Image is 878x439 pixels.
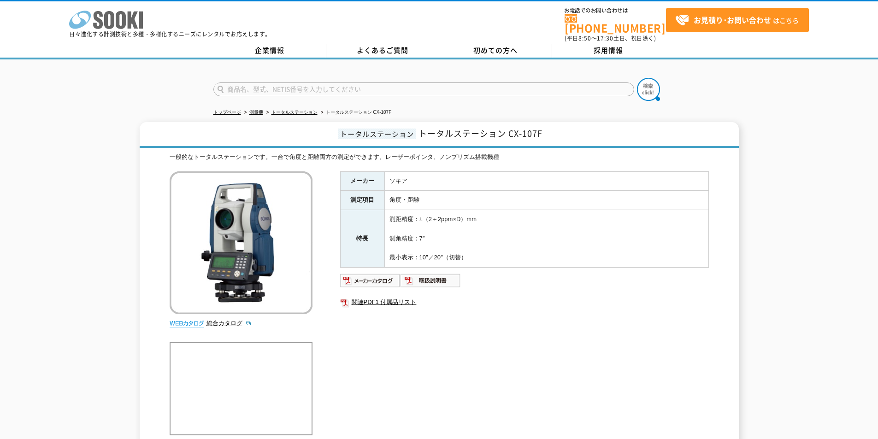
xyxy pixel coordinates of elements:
[340,171,384,191] th: メーカー
[213,110,241,115] a: トップページ
[213,82,634,96] input: 商品名、型式、NETIS番号を入力してください
[637,78,660,101] img: btn_search.png
[597,34,613,42] span: 17:30
[319,108,392,117] li: トータルステーション CX-107F
[565,34,656,42] span: (平日 ～ 土日、祝日除く)
[271,110,318,115] a: トータルステーション
[384,171,708,191] td: ソキア
[401,273,461,288] img: 取扱説明書
[694,14,771,25] strong: お見積り･お問い合わせ
[326,44,439,58] a: よくあるご質問
[418,127,542,140] span: トータルステーション CX-107F
[249,110,263,115] a: 測量機
[170,152,709,162] div: 一般的なトータルステーションです。一台で角度と距離両方の測定ができます。レーザーポインタ、ノンプリズム搭載機種
[675,13,799,27] span: はこちら
[213,44,326,58] a: 企業情報
[340,296,709,308] a: 関連PDF1 付属品リスト
[578,34,591,42] span: 8:50
[384,191,708,210] td: 角度・距離
[473,45,518,55] span: 初めての方へ
[565,14,666,33] a: [PHONE_NUMBER]
[170,171,312,314] img: トータルステーション CX-107F
[340,210,384,268] th: 特長
[69,31,271,37] p: 日々進化する計測技術と多種・多様化するニーズにレンタルでお応えします。
[170,319,204,328] img: webカタログ
[552,44,665,58] a: 採用情報
[340,273,401,288] img: メーカーカタログ
[340,191,384,210] th: 測定項目
[565,8,666,13] span: お電話でのお問い合わせは
[206,320,252,327] a: 総合カタログ
[439,44,552,58] a: 初めての方へ
[384,210,708,268] td: 測距精度：±（2＋2ppm×D）mm 測角精度：7″ 最小表示：10″／20″（切替）
[666,8,809,32] a: お見積り･お問い合わせはこちら
[401,279,461,286] a: 取扱説明書
[338,129,416,139] span: トータルステーション
[340,279,401,286] a: メーカーカタログ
